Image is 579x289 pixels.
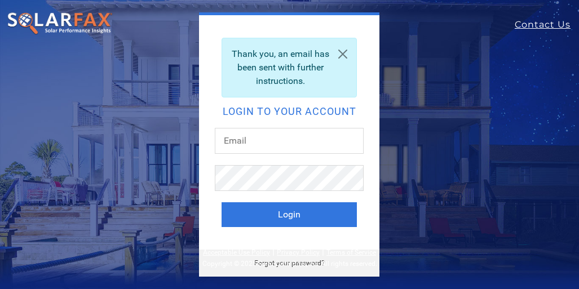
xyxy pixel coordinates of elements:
[215,128,364,154] input: Email
[277,248,320,256] a: Privacy Policy
[326,248,376,256] a: Terms of Service
[322,246,324,257] span: |
[222,202,357,227] button: Login
[222,106,357,117] h2: Login to your account
[7,12,113,35] img: SolarFax
[203,248,270,256] a: Acceptable Use Policy
[515,18,579,32] a: Contact Us
[222,38,357,97] div: Thank you, an email has been sent with further instructions.
[272,246,275,257] span: |
[329,38,356,70] a: Close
